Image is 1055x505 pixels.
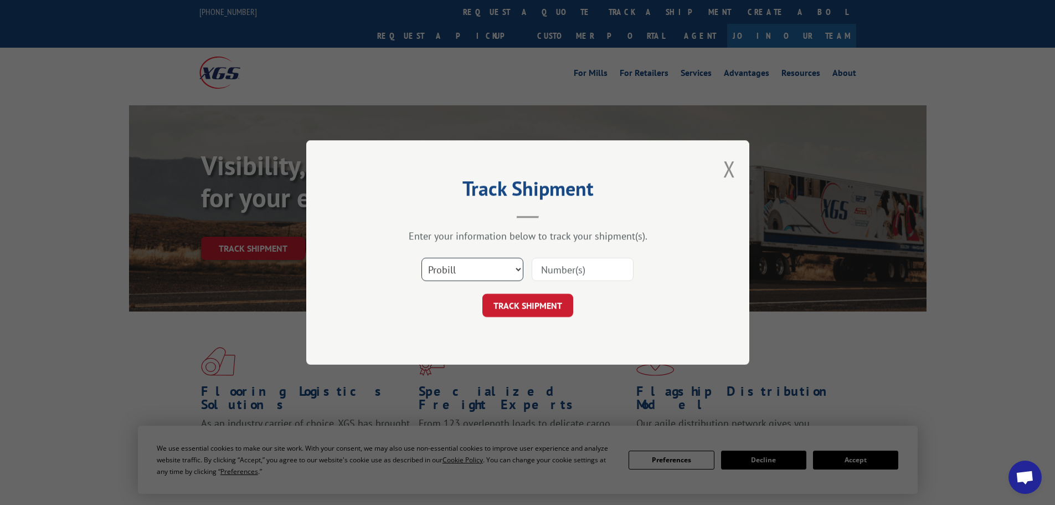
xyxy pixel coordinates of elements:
[362,181,694,202] h2: Track Shipment
[1008,461,1042,494] div: Open chat
[532,258,634,281] input: Number(s)
[482,294,573,317] button: TRACK SHIPMENT
[723,154,735,183] button: Close modal
[362,229,694,242] div: Enter your information below to track your shipment(s).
